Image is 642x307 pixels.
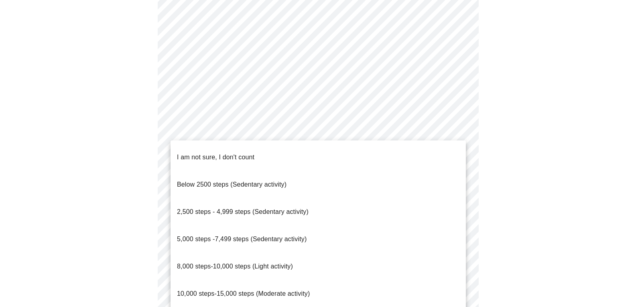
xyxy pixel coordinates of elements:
span: 2,500 steps - 4,999 steps (Sedentary activity) [177,208,309,215]
span: 8,000 steps-10,000 steps (Light activity) [177,263,293,270]
span: Below 2500 steps (Sedentary activity) [177,181,286,188]
span: 5,000 steps -7,499 steps (Sedentary activity) [177,236,307,242]
span: I am not sure, I don't count [177,154,254,161]
span: 10,000 steps-15,000 steps (Moderate activity) [177,290,310,297]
